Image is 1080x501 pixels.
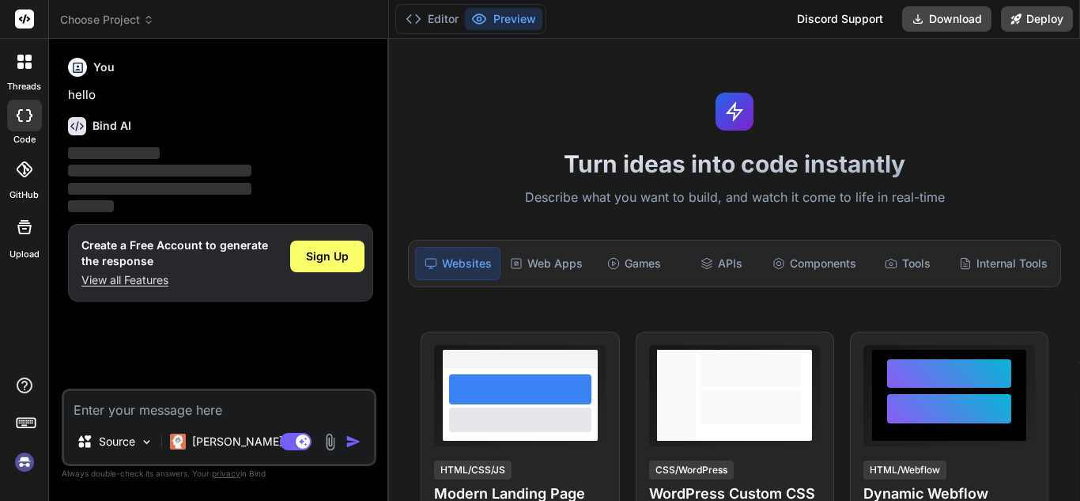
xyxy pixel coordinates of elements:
[13,133,36,146] label: code
[81,272,268,288] p: View all Features
[68,200,114,212] span: ‌
[415,247,500,280] div: Websites
[81,237,268,269] h1: Create a Free Account to generate the response
[62,466,376,481] p: Always double-check its answers. Your in Bind
[1001,6,1073,32] button: Deploy
[346,434,361,450] img: icon
[306,249,349,264] span: Sign Up
[863,461,946,480] div: HTML/Webflow
[9,188,39,202] label: GitHub
[212,469,240,478] span: privacy
[953,247,1054,280] div: Internal Tools
[99,434,135,450] p: Source
[170,434,186,450] img: Claude 4 Sonnet
[592,247,676,280] div: Games
[504,247,589,280] div: Web Apps
[465,8,542,30] button: Preview
[140,435,153,449] img: Pick Models
[398,150,1071,178] h1: Turn ideas into code instantly
[866,247,950,280] div: Tools
[321,433,339,451] img: attachment
[11,449,38,476] img: signin
[787,6,893,32] div: Discord Support
[766,247,863,280] div: Components
[68,183,251,195] span: ‌
[398,188,1071,208] p: Describe what you want to build, and watch it come to life in real-time
[68,86,373,104] p: hello
[9,248,40,261] label: Upload
[7,80,41,93] label: threads
[68,147,160,159] span: ‌
[93,59,115,75] h6: You
[399,8,465,30] button: Editor
[68,165,251,176] span: ‌
[434,461,512,480] div: HTML/CSS/JS
[902,6,991,32] button: Download
[60,12,154,28] span: Choose Project
[679,247,763,280] div: APIs
[192,434,310,450] p: [PERSON_NAME] 4 S..
[649,461,734,480] div: CSS/WordPress
[93,118,131,134] h6: Bind AI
